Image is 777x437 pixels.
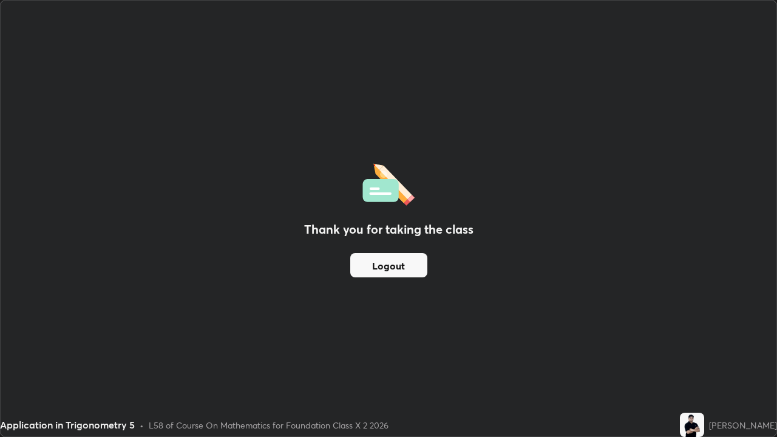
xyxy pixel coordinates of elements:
div: • [140,419,144,432]
h2: Thank you for taking the class [304,220,473,239]
button: Logout [350,253,427,277]
div: [PERSON_NAME] [709,419,777,432]
img: deab58f019554190b94dbb1f509c7ae8.jpg [680,413,704,437]
div: L58 of Course On Mathematics for Foundation Class X 2 2026 [149,419,388,432]
img: offlineFeedback.1438e8b3.svg [362,160,415,206]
